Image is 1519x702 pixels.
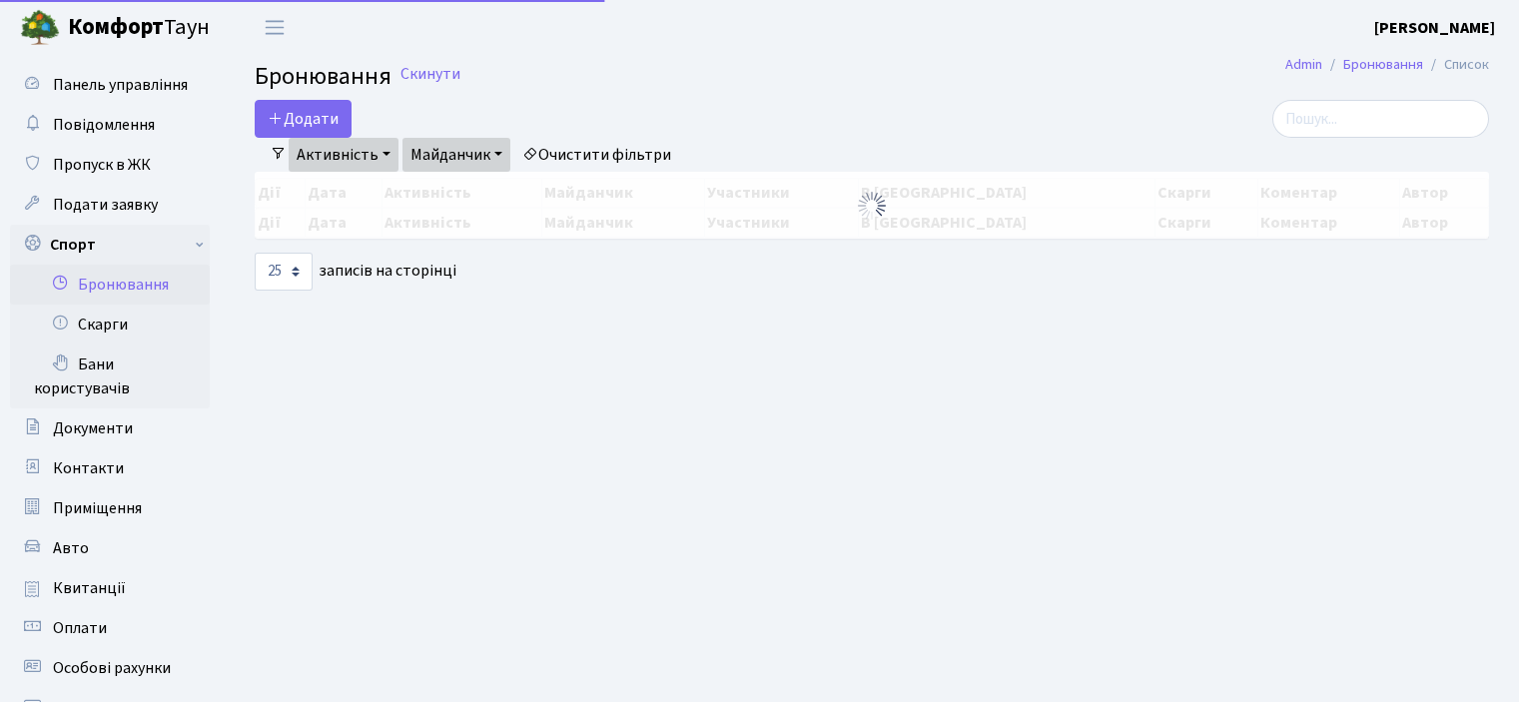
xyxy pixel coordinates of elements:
span: Повідомлення [53,114,155,136]
a: [PERSON_NAME] [1374,16,1495,40]
a: Повідомлення [10,105,210,145]
img: logo.png [20,8,60,48]
a: Скинути [400,65,460,84]
button: Переключити навігацію [250,11,300,44]
span: Особові рахунки [53,657,171,679]
li: Список [1423,54,1489,76]
span: Таун [68,11,210,45]
a: Приміщення [10,488,210,528]
span: Документи [53,417,133,439]
span: Панель управління [53,74,188,96]
b: [PERSON_NAME] [1374,17,1495,39]
nav: breadcrumb [1255,44,1519,86]
input: Пошук... [1272,100,1489,138]
a: Майданчик [402,138,510,172]
a: Квитанції [10,568,210,608]
span: Приміщення [53,497,142,519]
img: Обробка... [856,190,888,222]
label: записів на сторінці [255,253,456,291]
a: Admin [1285,54,1322,75]
a: Пропуск в ЖК [10,145,210,185]
a: Авто [10,528,210,568]
button: Додати [255,100,352,138]
a: Спорт [10,225,210,265]
a: Документи [10,408,210,448]
a: Бронювання [1343,54,1423,75]
a: Панель управління [10,65,210,105]
span: Бронювання [255,59,391,94]
select: записів на сторінці [255,253,313,291]
a: Скарги [10,305,210,345]
a: Особові рахунки [10,648,210,688]
span: Контакти [53,457,124,479]
a: Бани користувачів [10,345,210,408]
a: Активність [289,138,398,172]
span: Подати заявку [53,194,158,216]
a: Контакти [10,448,210,488]
a: Очистити фільтри [514,138,679,172]
span: Оплати [53,617,107,639]
b: Комфорт [68,11,164,43]
span: Пропуск в ЖК [53,154,151,176]
a: Оплати [10,608,210,648]
a: Бронювання [10,265,210,305]
a: Подати заявку [10,185,210,225]
span: Авто [53,537,89,559]
span: Квитанції [53,577,126,599]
